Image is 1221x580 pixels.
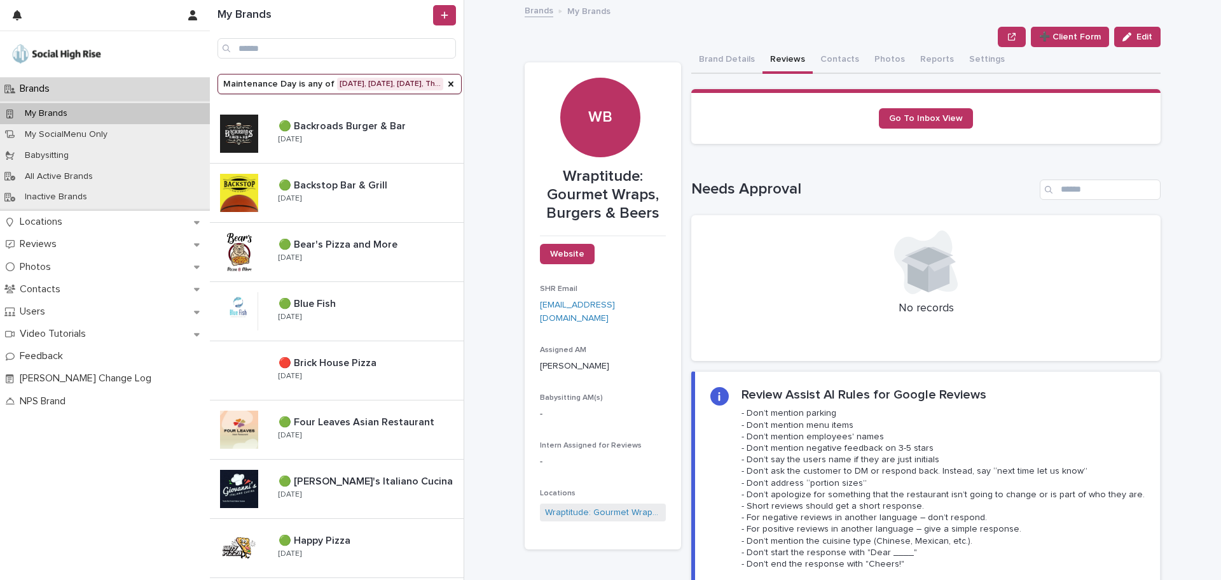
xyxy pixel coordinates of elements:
p: Users [15,306,55,318]
a: 🟢 Backroads Burger & Bar🟢 Backroads Burger & Bar [DATE] [210,104,464,164]
p: My Brands [567,3,610,17]
button: ➕ Client Form [1031,27,1109,47]
span: ➕ Client Form [1039,31,1101,43]
p: Contacts [15,283,71,295]
p: 🟢 Four Leaves Asian Restaurant [279,414,437,428]
p: NPS Brand [15,395,76,407]
p: - [540,407,666,421]
p: Brands [15,83,60,95]
a: 🔴 Brick House Pizza🔴 Brick House Pizza [DATE] [210,341,464,400]
a: Wraptitude: Gourmet Wraps, Burgers & Beers [545,506,661,520]
p: [DATE] [279,549,301,558]
a: 🟢 Happy Pizza🟢 Happy Pizza [DATE] [210,519,464,578]
p: Wraptitude: Gourmet Wraps, Burgers & Beers [540,167,666,222]
button: Contacts [813,47,867,74]
p: [PERSON_NAME] [540,360,666,373]
p: No records [707,302,1145,316]
p: [DATE] [279,372,301,381]
button: Settings [962,47,1012,74]
button: Reviews [762,47,813,74]
p: Locations [15,216,72,228]
button: Brand Details [691,47,762,74]
p: - [540,455,666,469]
p: 🟢 Happy Pizza [279,532,353,547]
p: [PERSON_NAME] Change Log [15,372,162,385]
img: o5DnuTxEQV6sW9jFYBBf [10,41,103,67]
p: All Active Brands [15,171,103,182]
p: Video Tutorials [15,328,96,340]
a: Brands [525,3,553,17]
a: 🟢 [PERSON_NAME]'s Italiano Cucina🟢 [PERSON_NAME]'s Italiano Cucina [DATE] [210,460,464,519]
p: 🔴 Brick House Pizza [279,355,379,369]
a: Go To Inbox View [879,108,973,129]
span: Assigned AM [540,346,586,354]
p: - Don’t mention parking - Don’t mention menu items - Don’t mention employees' names - Don’t menti... [742,407,1145,570]
p: Photos [15,261,61,273]
p: [DATE] [279,313,301,322]
p: [DATE] [279,253,301,262]
span: Intern Assigned for Reviews [540,442,642,449]
a: 🟢 Blue Fish🟢 Blue Fish [DATE] [210,282,464,341]
input: Search [1040,180,1161,200]
a: [EMAIL_ADDRESS][DOMAIN_NAME] [540,301,615,323]
p: 🟢 Bear's Pizza and More [279,236,400,251]
p: [DATE] [279,490,301,499]
p: [DATE] [279,135,301,144]
button: Reports [913,47,962,74]
p: 🟢 Backroads Burger & Bar [279,118,408,132]
span: Go To Inbox View [889,114,963,123]
p: 🟢 Backstop Bar & Grill [279,177,390,192]
span: Locations [540,490,576,497]
span: Babysitting AM(s) [540,394,603,402]
button: Edit [1114,27,1161,47]
a: 🟢 Backstop Bar & Grill🟢 Backstop Bar & Grill [DATE] [210,164,464,223]
p: [DATE] [279,431,301,440]
span: Website [550,250,584,258]
button: Photos [867,47,913,74]
div: WB [560,29,640,127]
p: My SocialMenu Only [15,129,118,140]
span: Edit [1136,32,1152,41]
a: 🟢 Four Leaves Asian Restaurant🟢 Four Leaves Asian Restaurant [DATE] [210,400,464,460]
button: Maintenance Day [217,74,462,94]
h1: Needs Approval [691,180,1035,199]
p: 🟢 Blue Fish [279,295,338,310]
h2: Review Assist AI Rules for Google Reviews [742,387,986,402]
p: 🟢 [PERSON_NAME]'s Italiano Cucina [279,473,455,488]
span: SHR Email [540,285,577,293]
a: 🟢 Bear's Pizza and More🟢 Bear's Pizza and More [DATE] [210,223,464,282]
h1: My Brands [217,8,431,22]
p: Feedback [15,350,73,362]
p: My Brands [15,108,78,119]
p: Babysitting [15,150,79,161]
p: Reviews [15,238,67,250]
a: Website [540,244,595,264]
input: Search [217,38,456,59]
p: [DATE] [279,194,301,203]
p: Inactive Brands [15,192,97,202]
